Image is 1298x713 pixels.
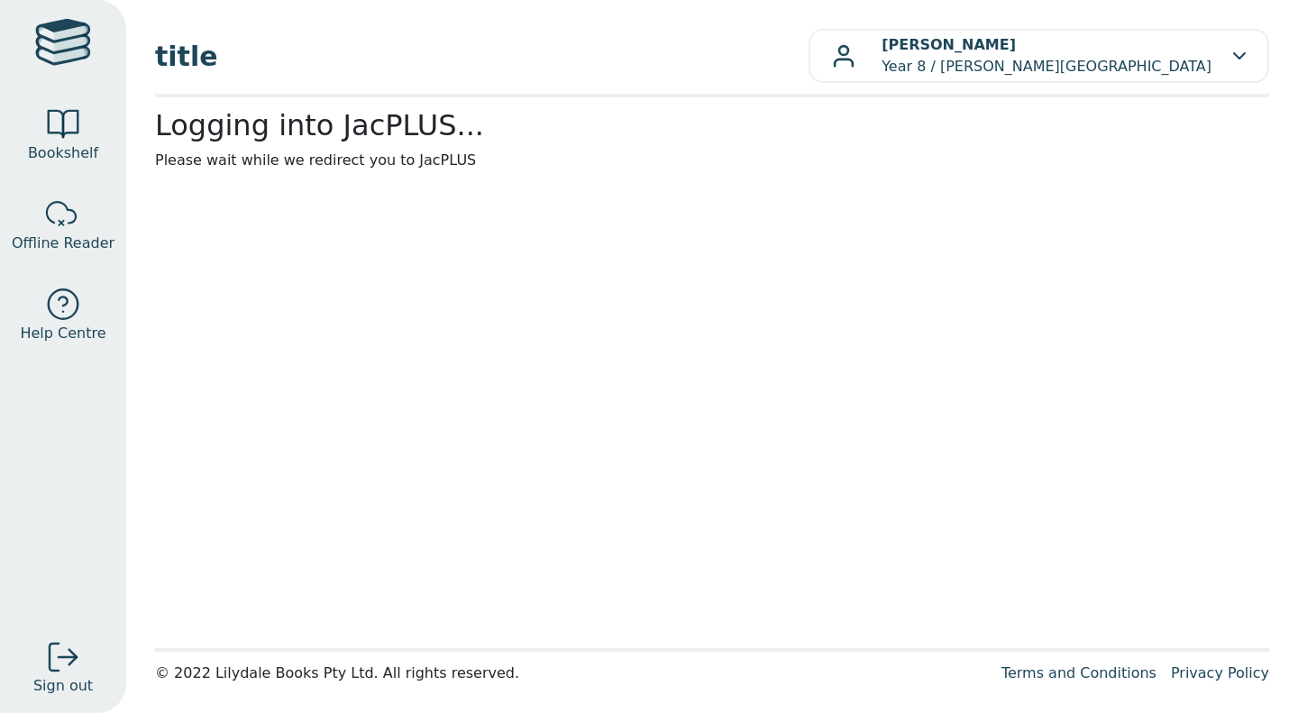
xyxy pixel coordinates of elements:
span: Sign out [33,675,93,697]
span: title [155,36,809,77]
h2: Logging into JacPLUS... [155,108,1269,142]
p: Year 8 / [PERSON_NAME][GEOGRAPHIC_DATA] [882,34,1211,78]
a: Privacy Policy [1171,664,1269,681]
p: Please wait while we redirect you to JacPLUS [155,150,1269,171]
a: Terms and Conditions [1001,664,1156,681]
span: Bookshelf [28,142,98,164]
span: Offline Reader [12,233,114,254]
b: [PERSON_NAME] [882,36,1016,53]
div: © 2022 Lilydale Books Pty Ltd. All rights reserved. [155,663,987,684]
span: Help Centre [20,323,105,344]
button: [PERSON_NAME]Year 8 / [PERSON_NAME][GEOGRAPHIC_DATA] [809,29,1269,83]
